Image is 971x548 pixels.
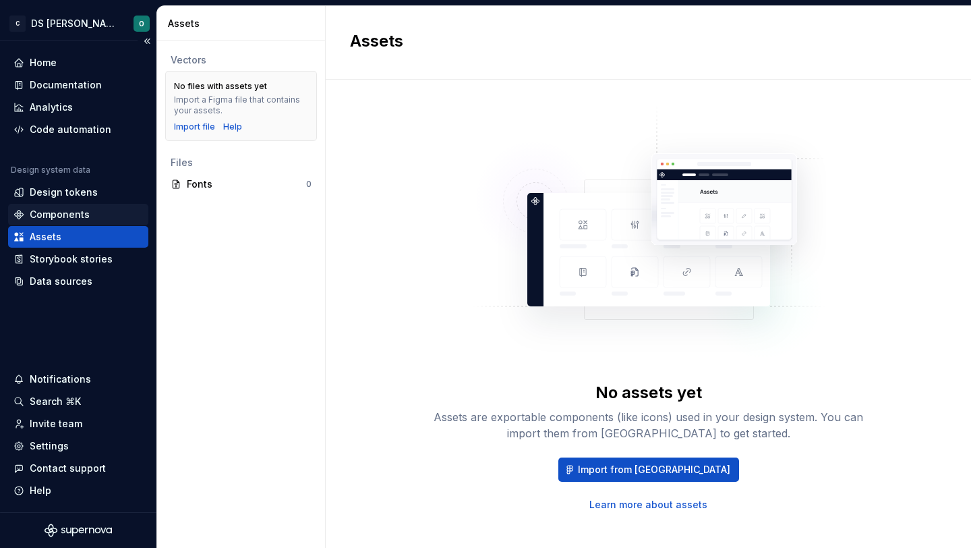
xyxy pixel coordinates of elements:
[171,156,312,169] div: Files
[8,226,148,248] a: Assets
[30,275,92,288] div: Data sources
[223,121,242,132] a: Help
[8,182,148,203] a: Design tokens
[30,208,90,221] div: Components
[8,480,148,501] button: Help
[30,186,98,199] div: Design tokens
[30,373,91,386] div: Notifications
[30,78,102,92] div: Documentation
[45,524,112,537] svg: Supernova Logo
[578,463,730,476] span: Import from [GEOGRAPHIC_DATA]
[8,271,148,292] a: Data sources
[187,177,306,191] div: Fonts
[30,252,113,266] div: Storybook stories
[174,94,308,116] div: Import a Figma file that contains your assets.
[8,391,148,412] button: Search ⌘K
[30,56,57,70] div: Home
[174,81,267,92] div: No files with assets yet
[8,97,148,118] a: Analytics
[30,230,61,244] div: Assets
[8,204,148,225] a: Components
[9,16,26,32] div: C
[8,74,148,96] a: Documentation
[30,123,111,136] div: Code automation
[595,382,702,404] div: No assets yet
[30,439,69,453] div: Settings
[8,413,148,435] a: Invite team
[3,9,154,38] button: CDS [PERSON_NAME]O
[30,417,82,431] div: Invite team
[8,435,148,457] a: Settings
[11,165,90,175] div: Design system data
[171,53,312,67] div: Vectors
[30,462,106,475] div: Contact support
[8,248,148,270] a: Storybook stories
[139,18,144,29] div: O
[165,173,317,195] a: Fonts0
[8,458,148,479] button: Contact support
[168,17,320,30] div: Assets
[558,458,739,482] button: Import from [GEOGRAPHIC_DATA]
[350,30,931,52] h2: Assets
[8,368,148,390] button: Notifications
[433,409,864,441] div: Assets are exportable components (like icons) used in your design system. You can import them fro...
[138,32,156,51] button: Collapse sidebar
[174,121,215,132] button: Import file
[31,17,117,30] div: DS [PERSON_NAME]
[8,52,148,74] a: Home
[30,101,73,114] div: Analytics
[8,119,148,140] a: Code automation
[30,484,51,497] div: Help
[306,179,312,190] div: 0
[589,498,707,512] a: Learn more about assets
[30,395,81,408] div: Search ⌘K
